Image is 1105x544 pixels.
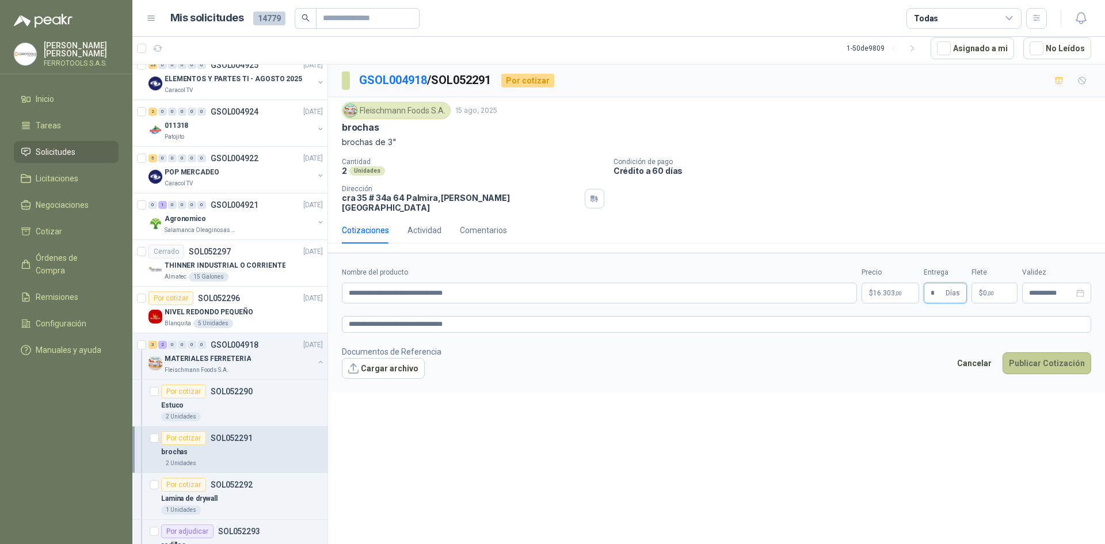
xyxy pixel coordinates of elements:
a: 0 1 0 0 0 0 GSOL004921[DATE] Company LogoAgronomicoSalamanca Oleaginosas SAS [148,198,325,235]
p: GSOL004918 [211,341,258,349]
img: Company Logo [148,216,162,230]
p: [PERSON_NAME] [PERSON_NAME] [44,41,119,58]
div: 0 [188,108,196,116]
p: $16.303,00 [862,283,919,303]
p: Agronomico [165,214,206,225]
span: Negociaciones [36,199,89,211]
p: brochas [161,447,188,458]
div: 1 - 50 de 9809 [847,39,921,58]
a: Por cotizarSOL052296[DATE] Company LogoNIVEL REDONDO PEQUEÑOBlanquita5 Unidades [132,287,327,333]
p: brochas [342,121,379,134]
div: 0 [168,108,177,116]
div: 0 [188,201,196,209]
p: [DATE] [303,200,323,211]
p: SOL052292 [211,481,253,489]
button: Asignado a mi [931,37,1014,59]
span: 16.303 [873,290,902,296]
a: Tareas [14,115,119,136]
span: ,00 [895,290,902,296]
img: Company Logo [148,170,162,184]
a: Por cotizarSOL052291brochas2 Unidades [132,427,327,473]
span: search [302,14,310,22]
div: 2 [148,108,157,116]
span: 14779 [253,12,285,25]
p: Caracol TV [165,86,193,95]
div: Todas [914,12,938,25]
div: 0 [158,154,167,162]
div: 0 [178,341,186,349]
div: Por cotizar [161,431,206,445]
div: Por cotizar [161,385,206,398]
p: Almatec [165,272,186,281]
p: brochas de 3" [342,136,1091,149]
a: GSOL004918 [359,73,427,87]
a: CerradoSOL052297[DATE] Company LogoTHINNER INDUSTRIAL O CORRIENTEAlmatec15 Galones [132,240,327,287]
p: [DATE] [303,293,323,304]
p: $ 0,00 [971,283,1018,303]
div: 0 [197,154,206,162]
p: GSOL004921 [211,201,258,209]
span: Manuales y ayuda [36,344,101,356]
p: GSOL004922 [211,154,258,162]
span: Órdenes de Compra [36,252,108,277]
div: Por cotizar [501,74,554,88]
div: 2 Unidades [161,412,201,421]
p: Fleischmann Foods S.A. [165,366,228,375]
div: 0 [188,154,196,162]
button: No Leídos [1023,37,1091,59]
div: 0 [178,154,186,162]
a: Cotizar [14,220,119,242]
span: ,00 [987,290,994,296]
div: 0 [178,201,186,209]
p: Caracol TV [165,179,193,188]
p: Estuco [161,400,184,411]
div: 1 [158,201,167,209]
p: THINNER INDUSTRIAL O CORRIENTE [165,260,285,271]
div: 5 [148,154,157,162]
a: 3 2 0 0 0 0 GSOL004918[DATE] Company LogoMATERIALES FERRETERIAFleischmann Foods S.A. [148,338,325,375]
p: Condición de pago [614,158,1100,166]
p: Documentos de Referencia [342,345,441,358]
img: Company Logo [148,77,162,90]
p: NIVEL REDONDO PEQUEÑO [165,307,253,318]
p: Crédito a 60 días [614,166,1100,176]
button: Publicar Cotización [1003,352,1091,374]
div: 0 [168,201,177,209]
p: SOL052297 [189,248,231,256]
label: Entrega [924,267,967,278]
div: 0 [188,61,196,69]
span: Configuración [36,317,86,330]
label: Precio [862,267,919,278]
div: 0 [168,61,177,69]
p: [DATE] [303,246,323,257]
div: Por cotizar [148,291,193,305]
label: Flete [971,267,1018,278]
div: 0 [148,201,157,209]
button: Cancelar [951,352,998,374]
p: Lamina de drywall [161,493,218,504]
span: Solicitudes [36,146,75,158]
p: Cantidad [342,158,604,166]
p: GSOL004924 [211,108,258,116]
div: 0 [158,61,167,69]
p: MATERIALES FERRETERIA [165,353,251,364]
p: / SOL052291 [359,71,492,89]
img: Company Logo [148,263,162,277]
button: Cargar archivo [342,358,425,379]
div: 0 [197,201,206,209]
div: 0 [168,341,177,349]
span: Inicio [36,93,54,105]
a: 2 0 0 0 0 0 GSOL004924[DATE] Company Logo011318Patojito [148,105,325,142]
span: $ [979,290,983,296]
p: FERROTOOLS S.A.S. [44,60,119,67]
div: 3 [148,341,157,349]
a: Solicitudes [14,141,119,163]
div: Fleischmann Foods S.A. [342,102,451,119]
div: 0 [178,61,186,69]
div: 15 Galones [189,272,228,281]
p: POP MERCADEO [165,167,219,178]
div: Cerrado [148,245,184,258]
a: Por cotizarSOL052290Estuco2 Unidades [132,380,327,427]
span: Tareas [36,119,61,132]
div: 2 [158,341,167,349]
